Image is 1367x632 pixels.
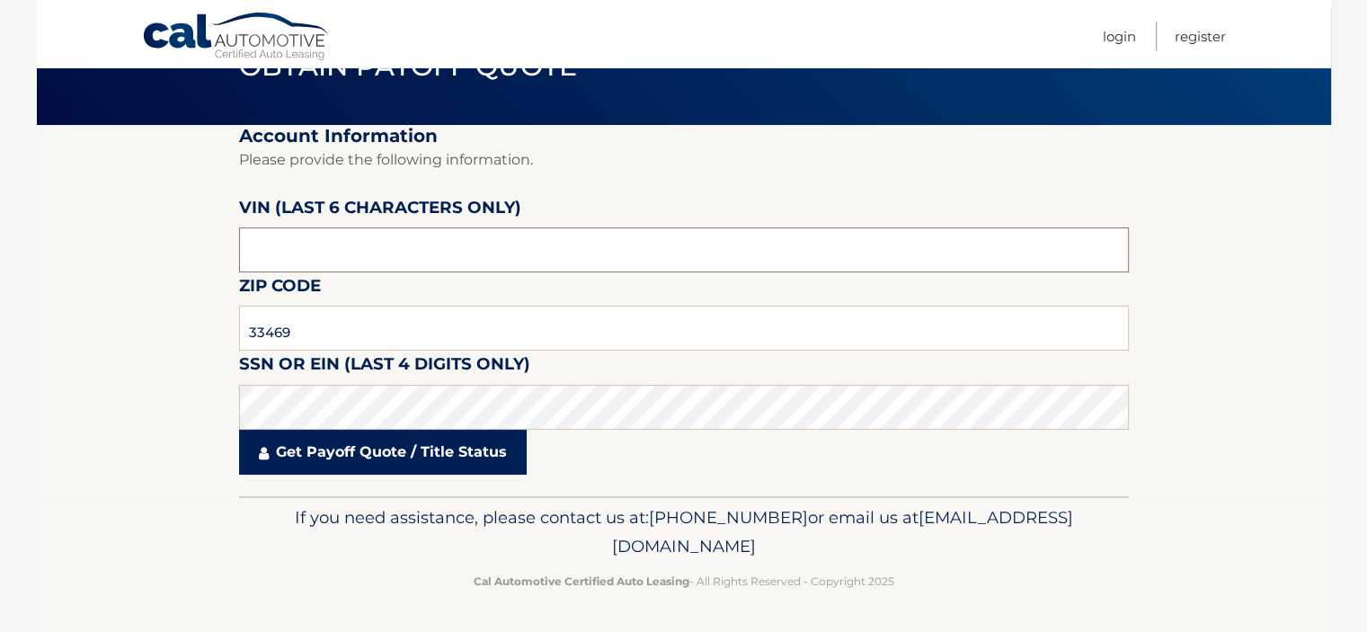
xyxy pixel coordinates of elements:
[142,12,331,64] a: Cal Automotive
[251,572,1117,591] p: - All Rights Reserved - Copyright 2025
[239,430,527,475] a: Get Payoff Quote / Title Status
[239,147,1129,173] p: Please provide the following information.
[474,574,689,588] strong: Cal Automotive Certified Auto Leasing
[239,272,321,306] label: Zip Code
[649,507,808,528] span: [PHONE_NUMBER]
[239,125,1129,147] h2: Account Information
[239,194,521,227] label: VIN (last 6 characters only)
[1175,22,1226,51] a: Register
[239,351,530,384] label: SSN or EIN (last 4 digits only)
[1103,22,1136,51] a: Login
[251,503,1117,561] p: If you need assistance, please contact us at: or email us at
